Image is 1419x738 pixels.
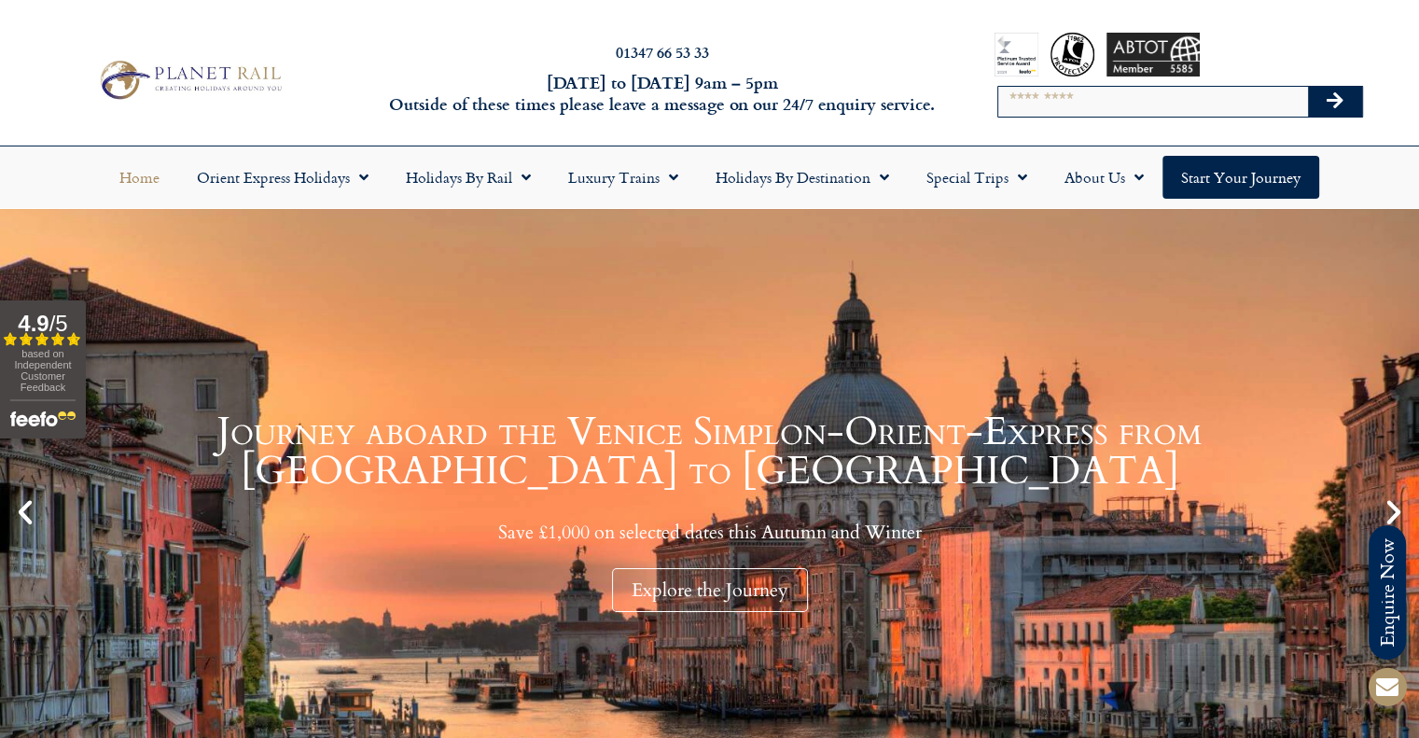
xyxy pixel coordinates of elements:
[1162,156,1319,199] a: Start your Journey
[550,156,697,199] a: Luxury Trains
[697,156,908,199] a: Holidays by Destination
[1046,156,1162,199] a: About Us
[616,41,709,63] a: 01347 66 53 33
[383,72,941,116] h6: [DATE] to [DATE] 9am – 5pm Outside of these times please leave a message on our 24/7 enquiry serv...
[1378,496,1410,528] div: Next slide
[387,156,550,199] a: Holidays by Rail
[9,156,1410,199] nav: Menu
[908,156,1046,199] a: Special Trips
[612,568,808,612] div: Explore the Journey
[9,496,41,528] div: Previous slide
[47,412,1372,491] h1: Journey aboard the Venice Simplon-Orient-Express from [GEOGRAPHIC_DATA] to [GEOGRAPHIC_DATA]
[1308,87,1362,117] button: Search
[92,56,286,104] img: Planet Rail Train Holidays Logo
[178,156,387,199] a: Orient Express Holidays
[101,156,178,199] a: Home
[47,521,1372,544] p: Save £1,000 on selected dates this Autumn and Winter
